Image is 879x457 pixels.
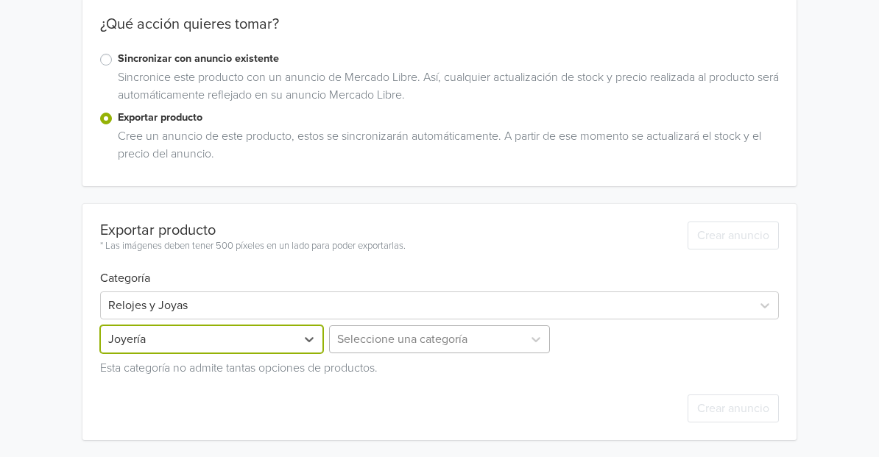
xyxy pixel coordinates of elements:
label: Exportar producto [118,110,779,126]
div: ¿Qué acción quieres tomar? [82,15,797,51]
div: Sincronice este producto con un anuncio de Mercado Libre. Así, cualquier actualización de stock y... [112,68,779,110]
button: Crear anuncio [688,394,779,422]
label: Sincronizar con anuncio existente [118,51,779,67]
div: Esta categoría no admite tantas opciones de productos. [100,353,779,377]
div: Cree un anuncio de este producto, estos se sincronizarán automáticamente. A partir de ese momento... [112,127,779,169]
div: * Las imágenes deben tener 500 píxeles en un lado para poder exportarlas. [100,239,406,254]
div: Exportar producto [100,222,406,239]
h6: Categoría [100,254,779,286]
button: Crear anuncio [688,222,779,249]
